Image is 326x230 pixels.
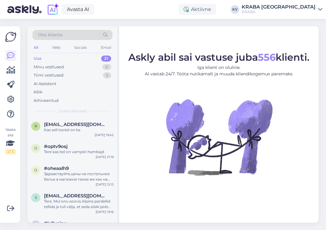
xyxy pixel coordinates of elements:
[38,32,62,38] span: Otsi kliente
[34,146,37,150] span: o
[35,124,37,128] span: R
[101,56,111,62] div: 21
[96,155,114,159] div: [DATE] 21:19
[44,199,114,210] div: Tere. Mul onu soovis Alpina pardellid tellida ja tuli välja, et seda siiski pole laos ja lubati r...
[62,4,94,15] a: Avasta AI
[44,149,114,155] div: Tere kas teil on vampiiri hambajd
[34,64,64,70] div: Minu vestlused
[103,72,111,78] div: 5
[32,44,39,52] div: All
[44,171,114,182] div: Здравствуйте,цены на постельное белье в магазине такие же как на сайте,или скидки действуют тольк...
[44,221,67,226] span: #le9vainc
[73,44,88,52] div: Socials
[34,72,64,78] div: Tiimi vestlused
[5,127,16,154] div: Vaata siia
[242,5,316,9] div: KRABA [GEOGRAPHIC_DATA]
[102,64,111,70] div: 0
[44,122,108,127] span: Riinasiimuste@gmail.com
[34,168,37,172] span: o
[242,9,316,14] div: KRABA
[164,82,274,192] img: No Chat active
[51,44,62,52] div: Web
[128,64,310,77] p: Iga klient on oluline. AI vastab 24/7. Tööta nutikamalt ja muuda kliendikogemus paremaks.
[128,51,310,63] span: Askly abil sai vastuse juba klienti.
[34,89,42,95] div: Kõik
[5,149,16,154] div: 2 / 3
[96,210,114,214] div: [DATE] 19:16
[44,144,68,149] span: #optv9osj
[258,51,276,63] b: 556
[96,182,114,187] div: [DATE] 12:15
[100,44,112,52] div: Email
[34,98,59,104] div: Arhiveeritud
[95,133,114,137] div: [DATE] 19:42
[34,81,56,87] div: AI Assistent
[34,56,42,62] div: Uus
[46,3,59,16] img: explore-ai
[35,195,37,200] span: S
[58,108,87,114] span: Uued vestlused
[242,5,322,14] a: KRABA [GEOGRAPHIC_DATA]KRABA
[231,5,239,14] div: KV
[5,31,16,43] img: Askly Logo
[179,4,216,15] div: Aktiivne
[44,193,108,199] span: Stevelimeribel@gmail.com
[44,127,114,133] div: Kas sell tootel on ka
[44,166,69,171] span: #oheaalh9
